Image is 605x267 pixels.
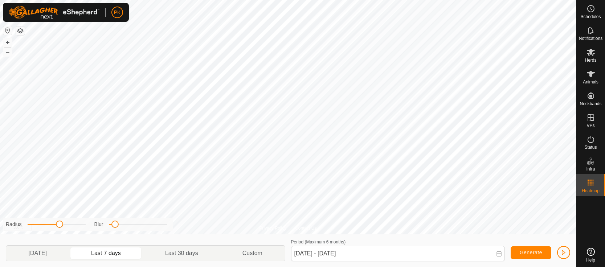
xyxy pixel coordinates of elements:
button: Generate [511,246,551,259]
a: Contact Us [295,225,316,231]
span: VPs [586,123,594,128]
span: Help [586,258,595,262]
span: Custom [242,249,262,258]
a: Help [576,245,605,265]
span: Animals [583,80,598,84]
img: Gallagher Logo [9,6,99,19]
label: Period (Maximum 6 months) [291,239,346,245]
a: Privacy Policy [259,225,286,231]
span: Status [584,145,597,149]
span: Heatmap [582,189,600,193]
span: [DATE] [29,249,47,258]
span: Last 7 days [91,249,121,258]
span: Neckbands [580,102,601,106]
button: + [3,38,12,47]
span: Infra [586,167,595,171]
span: Notifications [579,36,602,41]
button: – [3,48,12,56]
label: Blur [94,221,103,228]
span: Generate [520,250,542,255]
button: Map Layers [16,26,25,35]
label: Radius [6,221,22,228]
span: Herds [585,58,596,62]
span: Schedules [580,15,601,19]
button: Reset Map [3,26,12,35]
span: Last 30 days [165,249,198,258]
span: PK [114,9,121,16]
